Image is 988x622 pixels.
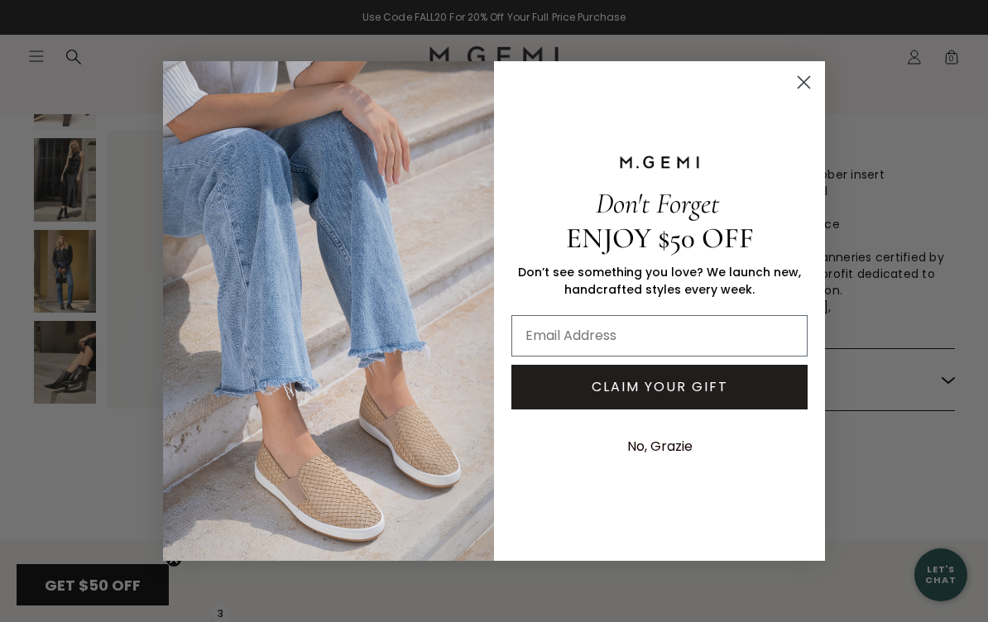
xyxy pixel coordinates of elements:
input: Email Address [511,315,808,356]
img: M.GEMI [618,155,701,170]
button: No, Grazie [619,426,701,467]
button: CLAIM YOUR GIFT [511,365,808,409]
span: Don't Forget [596,186,719,221]
img: M.Gemi [163,61,494,561]
span: ENJOY $50 OFF [566,221,754,256]
button: Close dialog [789,68,818,97]
span: Don’t see something you love? We launch new, handcrafted styles every week. [518,264,801,298]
